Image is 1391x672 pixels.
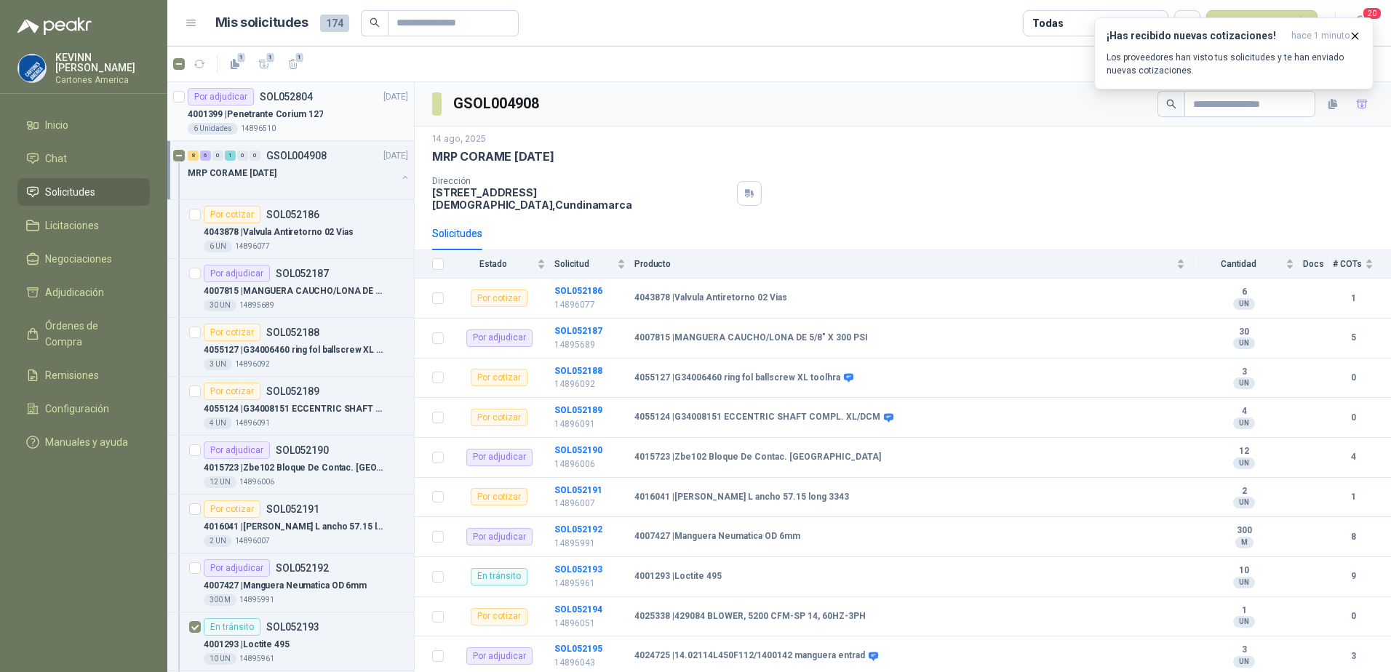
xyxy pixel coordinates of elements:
[383,90,408,104] p: [DATE]
[45,434,128,450] span: Manuales y ayuda
[200,151,211,161] div: 6
[1233,616,1255,628] div: UN
[1194,486,1294,497] b: 2
[554,524,602,535] a: SOL052192
[266,151,327,161] p: GSOL004908
[634,412,880,423] b: 4055124 | G34008151 ECCENTRIC SHAFT COMPL. XL/DCM
[554,405,602,415] b: SOL052189
[554,617,626,631] p: 14896051
[471,568,527,585] div: En tránsito
[167,436,414,495] a: Por adjudicarSOL0521904015723 |Zbe102 Bloque De Contac. [GEOGRAPHIC_DATA]12 UN14896006
[204,500,260,518] div: Por cotizar
[239,653,274,665] p: 14895961
[554,259,614,269] span: Solicitud
[45,401,109,417] span: Configuración
[45,151,67,167] span: Chat
[18,55,46,82] img: Company Logo
[554,377,626,391] p: 14896092
[204,324,260,341] div: Por cotizar
[204,520,385,534] p: 4016041 | [PERSON_NAME] L ancho 57.15 long 3343
[282,52,305,76] button: 1
[1194,446,1294,457] b: 12
[554,457,626,471] p: 14896006
[1333,609,1374,623] b: 0
[634,611,866,623] b: 4025338 | 429084 BLOWER, 5200 CFM-SP 14, 60HZ-3PH
[1233,337,1255,349] div: UN
[1362,7,1382,20] span: 20
[1233,377,1255,389] div: UN
[276,268,329,279] p: SOL052187
[1194,327,1294,338] b: 30
[204,300,236,311] div: 30 UN
[235,241,270,252] p: 14896077
[320,15,349,32] span: 174
[471,369,527,386] div: Por cotizar
[466,528,533,545] div: Por adjudicar
[1194,605,1294,617] b: 1
[167,82,414,141] a: Por adjudicarSOL052804[DATE] 4001399 |Penetrante Corium 1276 Unidades14896510
[1107,51,1361,77] p: Los proveedores han visto tus solicitudes y te han enviado nuevas cotizaciones.
[554,564,602,575] a: SOL052193
[1333,259,1362,269] span: # COTs
[239,476,274,488] p: 14896006
[554,417,626,431] p: 14896091
[554,250,634,279] th: Solicitud
[1333,649,1374,663] b: 3
[1347,10,1374,36] button: 20
[1333,530,1374,544] b: 8
[215,12,308,33] h1: Mis solicitudes
[1107,30,1286,42] h3: ¡Has recibido nuevas cotizaciones!
[1233,497,1255,508] div: UN
[1194,259,1283,269] span: Cantidad
[188,88,254,105] div: Por adjudicar
[17,395,150,423] a: Configuración
[466,647,533,665] div: Por adjudicar
[1194,250,1303,279] th: Cantidad
[204,638,290,652] p: 4001293 | Loctite 495
[634,292,787,304] b: 4043878 | Valvula Antiretorno 02 Vias
[1333,250,1391,279] th: # COTs
[1233,298,1255,310] div: UN
[1333,371,1374,385] b: 0
[554,537,626,551] p: 14895991
[1206,10,1318,36] button: Nueva solicitud
[554,485,602,495] a: SOL052191
[188,147,411,193] a: 8 6 0 1 0 0 GSOL004908[DATE] MRP CORAME [DATE]
[266,386,319,396] p: SOL052189
[554,604,602,615] a: SOL052194
[55,76,150,84] p: Cartones America
[1194,367,1294,378] b: 3
[204,559,270,577] div: Por adjudicar
[241,123,276,135] p: 14896510
[1233,656,1255,668] div: UN
[634,531,800,543] b: 4007427 | Manguera Neumatica OD 6mm
[1333,331,1374,345] b: 5
[17,245,150,273] a: Negociaciones
[17,361,150,389] a: Remisiones
[432,132,486,146] p: 14 ago, 2025
[204,359,232,370] div: 3 UN
[235,359,270,370] p: 14896092
[204,461,385,475] p: 4015723 | Zbe102 Bloque De Contac. [GEOGRAPHIC_DATA]
[554,644,602,654] a: SOL052195
[235,417,270,429] p: 14896091
[188,167,276,180] p: MRP CORAME [DATE]
[432,225,482,241] div: Solicitudes
[45,117,68,133] span: Inicio
[225,151,236,161] div: 1
[17,145,150,172] a: Chat
[1194,287,1294,298] b: 6
[204,402,385,416] p: 4055124 | G34008151 ECCENTRIC SHAFT COMPL. XL/DCM
[17,279,150,306] a: Adjudicación
[45,251,112,267] span: Negociaciones
[554,366,602,376] a: SOL052188
[554,326,602,336] a: SOL052187
[1333,490,1374,504] b: 1
[266,52,276,63] span: 1
[466,329,533,347] div: Por adjudicar
[204,383,260,400] div: Por cotizar
[432,186,731,211] p: [STREET_ADDRESS] [DEMOGRAPHIC_DATA] , Cundinamarca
